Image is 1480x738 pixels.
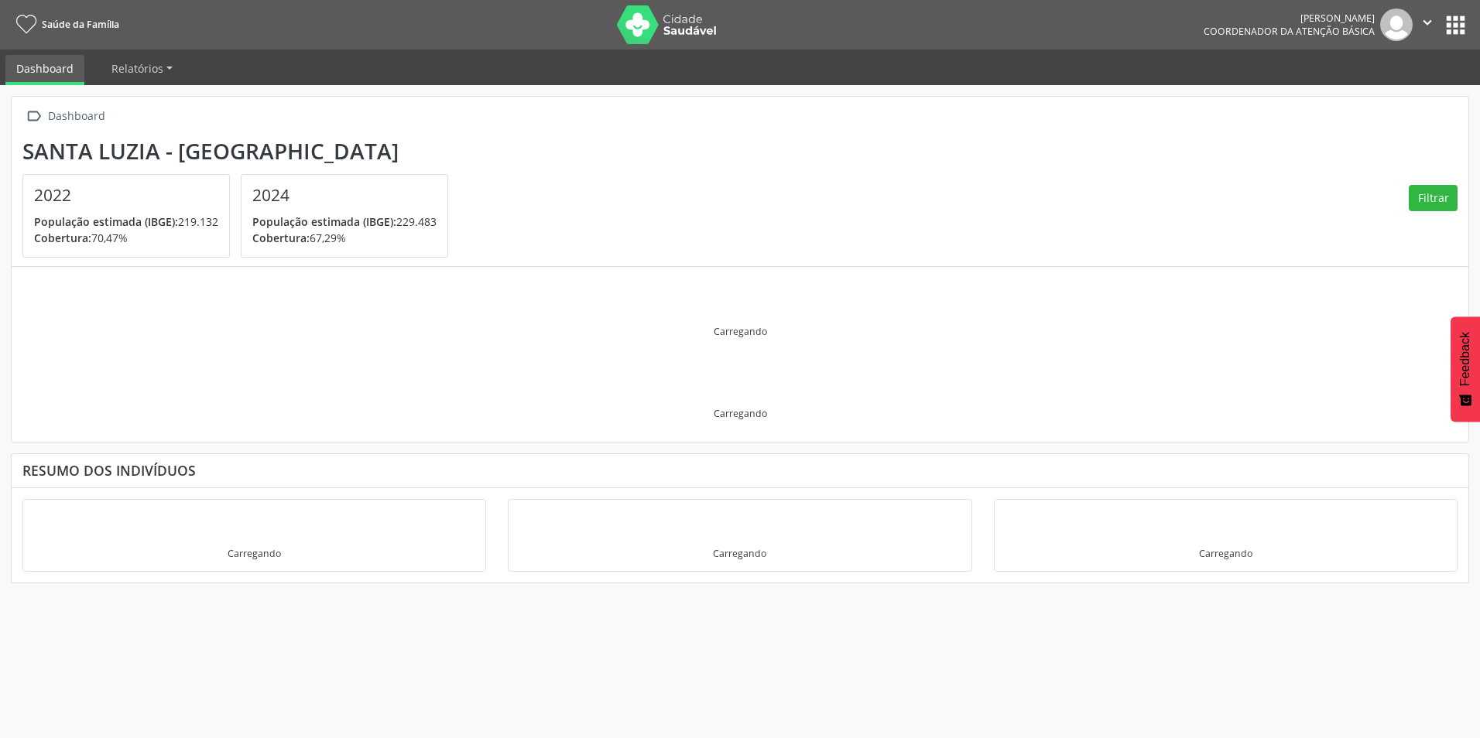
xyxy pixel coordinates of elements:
[1413,9,1442,41] button: 
[22,105,45,128] i: 
[714,325,767,338] div: Carregando
[11,12,119,37] a: Saúde da Família
[1419,14,1436,31] i: 
[34,230,218,246] p: 70,47%
[1204,25,1375,38] span: Coordenador da Atenção Básica
[1199,547,1252,560] div: Carregando
[22,462,1458,479] div: Resumo dos indivíduos
[22,138,459,164] div: Santa Luzia - [GEOGRAPHIC_DATA]
[252,214,396,229] span: População estimada (IBGE):
[713,547,766,560] div: Carregando
[42,18,119,31] span: Saúde da Família
[22,105,108,128] a:  Dashboard
[228,547,281,560] div: Carregando
[1409,185,1458,211] button: Filtrar
[34,214,178,229] span: População estimada (IBGE):
[111,61,163,76] span: Relatórios
[1204,12,1375,25] div: [PERSON_NAME]
[714,407,767,420] div: Carregando
[252,230,437,246] p: 67,29%
[1380,9,1413,41] img: img
[34,186,218,205] h4: 2022
[5,55,84,85] a: Dashboard
[1458,332,1472,386] span: Feedback
[34,214,218,230] p: 219.132
[34,231,91,245] span: Cobertura:
[45,105,108,128] div: Dashboard
[1451,316,1480,422] button: Feedback - Mostrar pesquisa
[252,231,310,245] span: Cobertura:
[1442,12,1469,39] button: apps
[101,55,183,82] a: Relatórios
[252,186,437,205] h4: 2024
[252,214,437,230] p: 229.483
